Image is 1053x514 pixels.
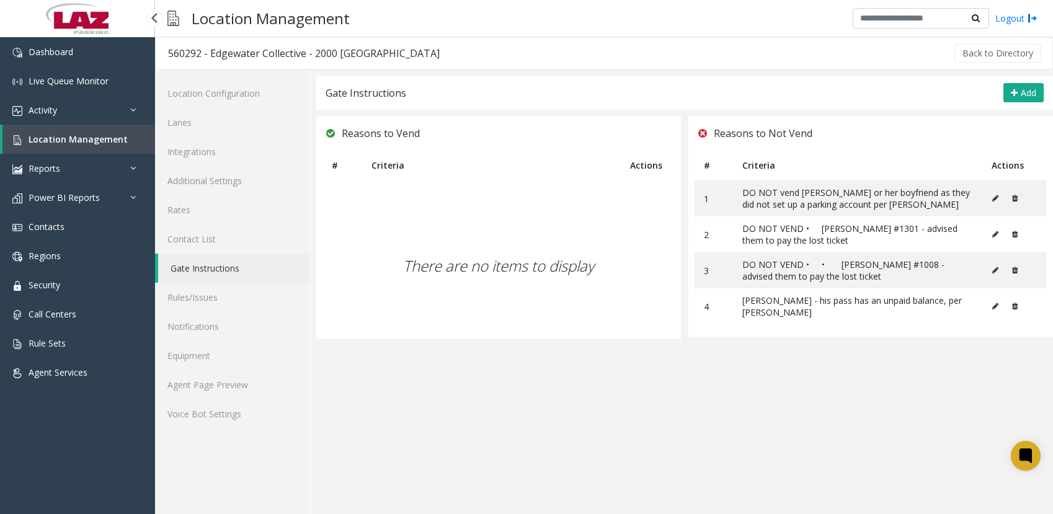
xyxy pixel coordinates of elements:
[733,150,982,180] th: Criteria
[155,341,309,370] a: Equipment
[155,399,309,428] a: Voice Bot Settings
[155,166,309,195] a: Additional Settings
[982,150,1047,180] th: Actions
[695,288,733,324] td: 4
[12,368,22,378] img: 'icon'
[12,310,22,320] img: 'icon'
[29,75,109,87] span: Live Queue Monitor
[12,223,22,233] img: 'icon'
[155,195,309,224] a: Rates
[29,221,64,233] span: Contacts
[29,133,128,145] span: Location Management
[733,252,982,288] td: DO NOT VEND • • [PERSON_NAME] #1008 - advised them to pay the lost ticket
[954,44,1041,63] button: Back to Directory
[29,279,60,291] span: Security
[167,3,179,33] img: pageIcon
[695,216,733,252] td: 2
[12,164,22,174] img: 'icon'
[29,250,61,262] span: Regions
[714,125,812,141] span: Reasons to Not Vend
[158,254,309,283] a: Gate Instructions
[995,12,1037,25] a: Logout
[29,192,100,203] span: Power BI Reports
[698,125,708,141] img: close
[155,224,309,254] a: Contact List
[155,283,309,312] a: Rules/Issues
[733,216,982,252] td: DO NOT VEND • [PERSON_NAME] #1301 - advised them to pay the lost ticket
[1021,87,1036,99] span: Add
[29,308,76,320] span: Call Centers
[12,281,22,291] img: 'icon'
[29,337,66,349] span: Rule Sets
[12,106,22,116] img: 'icon'
[695,252,733,288] td: 3
[12,77,22,87] img: 'icon'
[12,48,22,58] img: 'icon'
[12,193,22,203] img: 'icon'
[155,312,309,341] a: Notifications
[155,108,309,137] a: Lanes
[168,45,440,61] div: 560292 - Edgewater Collective - 2000 [GEOGRAPHIC_DATA]
[12,135,22,145] img: 'icon'
[621,150,675,180] th: Actions
[695,150,733,180] th: #
[326,85,406,101] div: Gate Instructions
[316,193,681,339] div: There are no items to display
[155,79,309,108] a: Location Configuration
[342,125,420,141] span: Reasons to Vend
[155,137,309,166] a: Integrations
[695,180,733,216] td: 1
[29,46,73,58] span: Dashboard
[1028,12,1037,25] img: logout
[322,150,362,180] th: #
[2,125,155,154] a: Location Management
[29,366,87,378] span: Agent Services
[1003,83,1044,103] button: Add
[733,288,982,324] td: [PERSON_NAME] - his pass has an unpaid balance, per [PERSON_NAME]
[155,370,309,399] a: Agent Page Preview
[326,125,335,141] img: check
[12,339,22,349] img: 'icon'
[12,252,22,262] img: 'icon'
[362,150,621,180] th: Criteria
[29,162,60,174] span: Reports
[29,104,57,116] span: Activity
[185,3,356,33] h3: Location Management
[733,180,982,216] td: DO NOT vend [PERSON_NAME] or her boyfriend as they did not set up a parking account per [PERSON_N...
